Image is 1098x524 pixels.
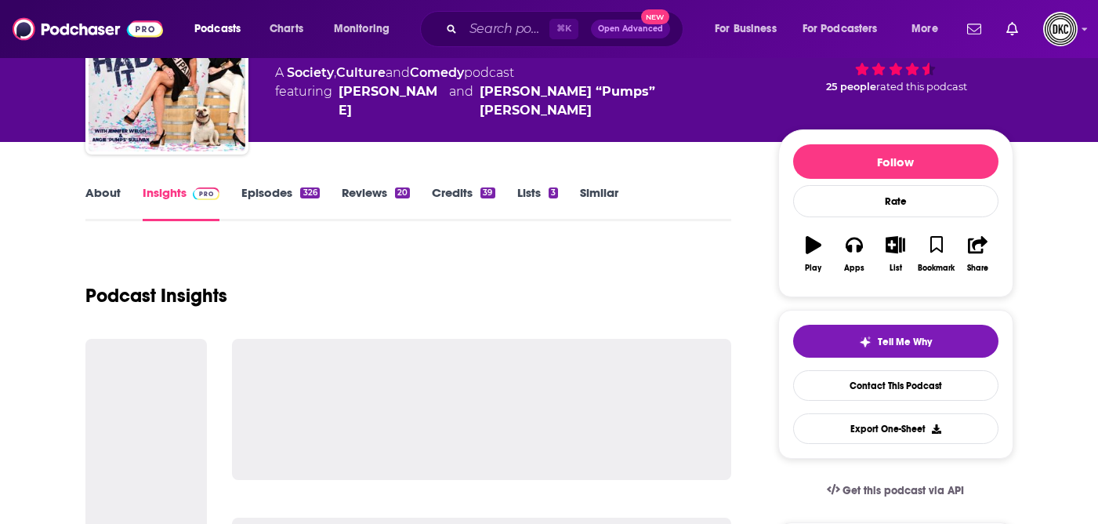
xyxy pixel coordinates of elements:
[259,16,313,42] a: Charts
[843,484,964,497] span: Get this podcast via API
[194,18,241,40] span: Podcasts
[961,16,987,42] a: Show notifications dropdown
[793,144,998,179] button: Follow
[918,264,955,273] div: Bookmark
[342,185,410,221] a: Reviews20
[339,82,444,120] a: Jennifer Welch
[916,226,957,282] button: Bookmark
[275,64,753,120] div: A podcast
[334,65,336,80] span: ,
[805,264,821,273] div: Play
[878,336,932,348] span: Tell Me Why
[183,16,261,42] button: open menu
[336,65,386,80] a: Culture
[143,185,220,221] a: InsightsPodchaser Pro
[395,187,410,198] div: 20
[591,20,670,38] button: Open AdvancedNew
[1000,16,1024,42] a: Show notifications dropdown
[890,264,902,273] div: List
[1043,12,1078,46] span: Logged in as DKCMediatech
[793,226,834,282] button: Play
[803,18,878,40] span: For Podcasters
[549,19,578,39] span: ⌘ K
[287,65,334,80] a: Society
[85,185,121,221] a: About
[715,18,777,40] span: For Business
[793,370,998,401] a: Contact This Podcast
[834,226,875,282] button: Apps
[85,284,227,307] h1: Podcast Insights
[270,18,303,40] span: Charts
[549,187,558,198] div: 3
[814,471,977,510] a: Get this podcast via API
[598,25,663,33] span: Open Advanced
[300,187,319,198] div: 326
[463,16,549,42] input: Search podcasts, credits, & more...
[1043,12,1078,46] button: Show profile menu
[449,82,473,120] span: and
[193,187,220,200] img: Podchaser Pro
[480,82,752,120] a: Angie “Pumps” Sullivan
[859,336,872,348] img: tell me why sparkle
[386,65,410,80] span: and
[323,16,410,42] button: open menu
[844,264,864,273] div: Apps
[793,325,998,358] button: tell me why sparkleTell Me Why
[480,187,495,198] div: 39
[241,185,319,221] a: Episodes326
[517,185,558,221] a: Lists3
[334,18,390,40] span: Monitoring
[432,185,495,221] a: Credits39
[792,16,901,42] button: open menu
[967,264,988,273] div: Share
[13,14,163,44] img: Podchaser - Follow, Share and Rate Podcasts
[435,11,698,47] div: Search podcasts, credits, & more...
[410,65,464,80] a: Comedy
[580,185,618,221] a: Similar
[1043,12,1078,46] img: User Profile
[957,226,998,282] button: Share
[826,81,876,93] span: 25 people
[901,16,958,42] button: open menu
[275,82,753,120] span: featuring
[641,9,669,24] span: New
[875,226,915,282] button: List
[793,185,998,217] div: Rate
[704,16,796,42] button: open menu
[793,413,998,444] button: Export One-Sheet
[911,18,938,40] span: More
[876,81,967,93] span: rated this podcast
